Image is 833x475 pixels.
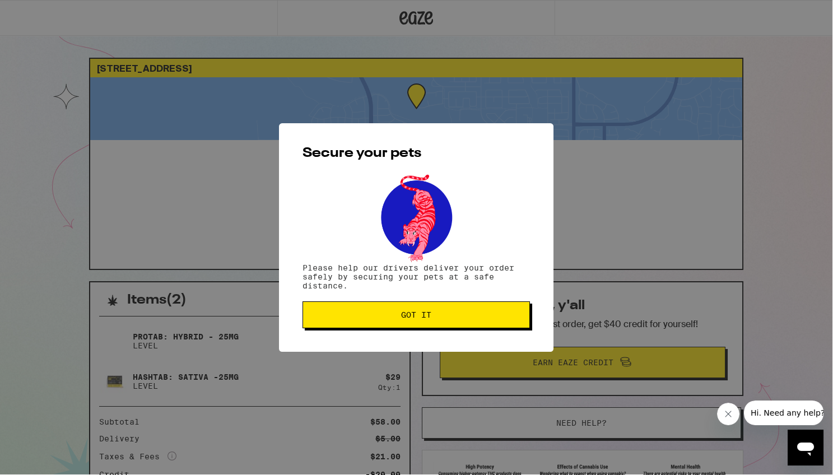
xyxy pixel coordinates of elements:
[303,263,530,290] p: Please help our drivers deliver your order safely by securing your pets at a safe distance.
[744,401,823,425] iframe: Message from company
[370,171,462,263] img: pets
[303,147,530,160] h2: Secure your pets
[303,301,530,328] button: Got it
[717,403,739,425] iframe: Close message
[7,8,81,17] span: Hi. Need any help?
[788,430,823,465] iframe: Button to launch messaging window
[401,311,431,319] span: Got it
